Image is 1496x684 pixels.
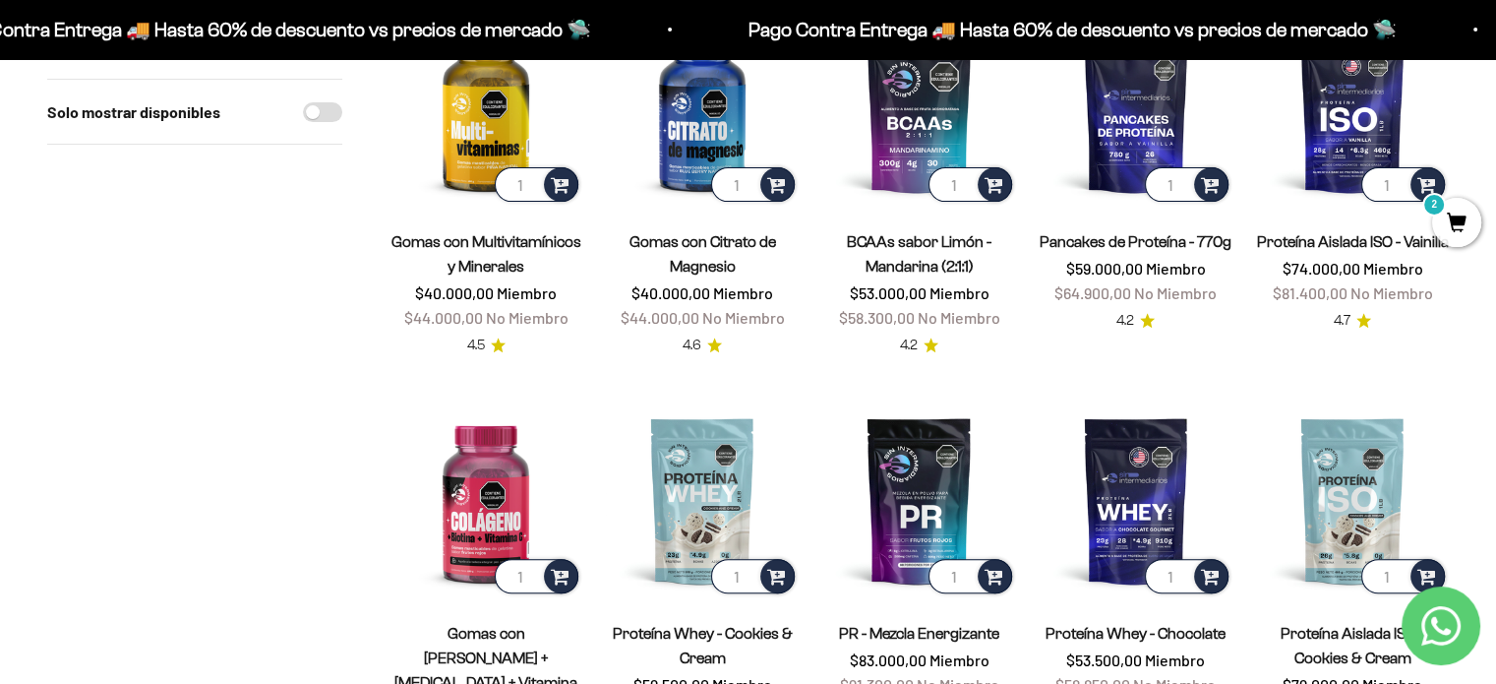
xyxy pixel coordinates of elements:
a: Proteína Aislada ISO - Cookies & Cream [1281,625,1424,666]
span: 4.5 [467,335,485,356]
span: Miembro [1145,651,1205,669]
span: No Miembro [1134,283,1217,302]
a: 2 [1432,214,1481,235]
p: Pago Contra Entrega 🚚 Hasta 60% de descuento vs precios de mercado 🛸 [743,14,1391,45]
span: Miembro [928,283,988,302]
a: Pancakes de Proteína - 770g [1040,233,1231,250]
label: Solo mostrar disponibles [47,99,220,125]
span: $53.500,00 [1066,651,1142,669]
span: Miembro [497,283,557,302]
span: No Miembro [917,308,999,327]
span: Miembro [713,283,773,302]
a: BCAAs sabor Limón - Mandarina (2:1:1) [847,233,991,275]
a: Proteína Whey - Chocolate [1046,625,1226,642]
a: Gomas con Multivitamínicos y Minerales [391,233,581,275]
span: $64.900,00 [1054,283,1131,302]
span: Miembro [1146,259,1206,278]
a: 4.64.6 de 5.0 estrellas [683,335,722,356]
span: $40.000,00 [631,283,710,302]
a: Proteína Whey - Cookies & Cream [613,625,793,666]
span: No Miembro [486,308,568,327]
span: $44.000,00 [404,308,483,327]
a: Gomas con Citrato de Magnesio [629,233,776,275]
a: 4.24.2 de 5.0 estrellas [900,335,938,356]
span: $59.000,00 [1066,259,1143,278]
span: $53.000,00 [849,283,926,302]
span: 4.6 [683,335,701,356]
span: No Miembro [1349,283,1432,302]
a: 4.54.5 de 5.0 estrellas [467,335,506,356]
span: No Miembro [702,308,785,327]
span: $81.400,00 [1272,283,1346,302]
a: PR - Mezcla Energizante [839,625,999,642]
a: Proteína Aislada ISO - Vainilla [1256,233,1448,250]
span: $40.000,00 [415,283,494,302]
a: 4.74.7 de 5.0 estrellas [1334,310,1371,332]
span: $83.000,00 [849,651,926,669]
mark: 2 [1422,193,1446,217]
span: 4.2 [1116,310,1134,332]
span: $74.000,00 [1282,259,1359,278]
span: $58.300,00 [838,308,914,327]
span: 4.2 [900,335,918,356]
span: 4.7 [1334,310,1350,332]
span: Miembro [928,651,988,669]
a: 4.24.2 de 5.0 estrellas [1116,310,1155,332]
span: $44.000,00 [621,308,699,327]
span: Miembro [1362,259,1422,278]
